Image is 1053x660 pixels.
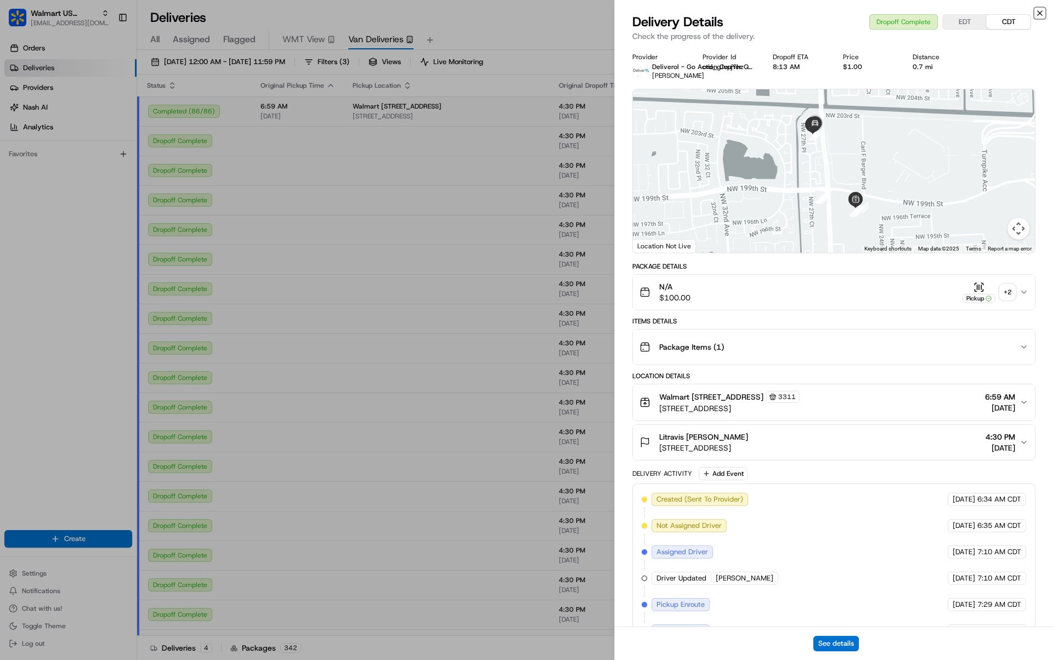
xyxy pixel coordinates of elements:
span: Walmart [STREET_ADDRESS] [659,391,763,402]
button: Add Event [699,467,748,480]
button: Keyboard shortcuts [864,245,912,253]
div: 8 [816,192,828,204]
div: 2 [849,203,861,215]
span: [STREET_ADDRESS] [659,403,800,414]
div: $1.00 [843,62,896,71]
div: 💻 [93,160,101,168]
a: Open this area in Google Maps (opens a new window) [636,238,672,253]
div: Package Details [632,262,1035,271]
button: Pickup+2 [963,282,1015,303]
div: 5 [850,205,862,217]
span: 6:35 AM CDT [977,521,1021,531]
span: Package Items ( 1 ) [659,342,724,352]
p: Check the progress of the delivery. [632,31,1035,42]
a: 💻API Documentation [88,154,180,174]
span: Delivery Details [632,13,723,31]
button: Pickup [963,282,995,303]
div: We're available if you need us! [37,115,139,124]
span: 7:10 AM CDT [977,573,1021,583]
a: Terms (opens in new tab) [966,246,981,252]
span: 7:29 AM CDT [977,600,1021,610]
div: 7 [815,191,827,203]
a: 📗Knowledge Base [7,154,88,174]
div: Delivery Activity [632,469,692,478]
span: Map data ©2025 [918,246,959,252]
button: N/A$100.00Pickup+2 [633,275,1035,310]
span: Created (Sent To Provider) [656,494,743,504]
button: Walmart [STREET_ADDRESS]3311[STREET_ADDRESS]6:59 AM[DATE] [633,384,1035,420]
span: Not Assigned Driver [656,521,722,531]
p: Welcome 👋 [11,43,200,61]
div: + 2 [1000,285,1015,300]
span: [STREET_ADDRESS] [659,442,748,453]
div: Distance [913,53,965,61]
span: [DATE] [953,494,975,504]
img: profile_deliverol_nashtms.png [632,62,650,80]
div: Provider Id [703,53,755,61]
span: 4:30 PM [986,431,1015,442]
div: Location Not Live [633,239,696,253]
span: 7:10 AM CDT [977,547,1021,557]
span: 6:34 AM CDT [977,494,1021,504]
span: Pylon [109,185,133,194]
span: [DATE] [953,573,975,583]
button: ord_gJvpjYhzQp7aaKWL4XXa7x [703,62,755,71]
span: 3311 [778,392,796,401]
div: Location Details [632,372,1035,380]
div: 1 [857,202,869,214]
span: Driver Updated [656,573,706,583]
span: $100.00 [659,292,690,303]
span: [DATE] [953,600,975,610]
span: [DATE] [985,402,1015,413]
div: 📗 [11,160,20,168]
img: 1736555255976-a54dd68f-1ca7-489b-9aae-adbdc363a1c4 [11,104,31,124]
span: Deliverol - Go Action Courier [652,62,742,71]
a: Powered byPylon [77,185,133,194]
span: [PERSON_NAME] [716,573,773,583]
span: [DATE] [953,521,975,531]
span: Litravis [PERSON_NAME] [659,431,748,442]
button: Map camera controls [1007,218,1029,240]
div: Price [843,53,896,61]
span: Assigned Driver [656,547,708,557]
span: N/A [659,281,690,292]
div: 8:13 AM [773,62,825,71]
button: See details [813,636,859,651]
div: Start new chat [37,104,180,115]
div: Dropoff ETA [773,53,825,61]
span: [DATE] [953,547,975,557]
button: Start new chat [186,107,200,121]
button: CDT [987,15,1031,29]
button: EDT [943,15,987,29]
div: Pickup [963,294,995,303]
span: 6:59 AM [985,391,1015,402]
img: Google [636,238,672,253]
div: 6 [814,191,826,203]
div: Provider [632,53,685,61]
img: Nash [11,10,33,32]
span: Pickup Arrived [656,626,705,636]
span: Pickup Enroute [656,600,705,610]
span: Knowledge Base [22,158,84,169]
span: [DATE] [953,626,975,636]
div: Items Details [632,317,1035,326]
div: 0.7 mi [913,62,965,71]
input: Clear [29,70,181,82]
span: [PERSON_NAME] [652,71,704,80]
a: Report a map error [988,246,1032,252]
button: Litravis [PERSON_NAME][STREET_ADDRESS]4:30 PM[DATE] [633,425,1035,460]
span: 7:29 AM CDT [977,626,1021,636]
span: [DATE] [986,442,1015,453]
button: Package Items (1) [633,329,1035,365]
span: API Documentation [104,158,176,169]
